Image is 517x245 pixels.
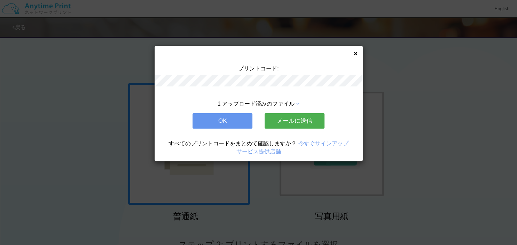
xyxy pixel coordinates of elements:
span: プリントコード: [238,66,279,71]
a: 今すぐサインアップ [298,140,348,146]
a: サービス提供店舗 [236,148,281,154]
span: すべてのプリントコードをまとめて確認しますか？ [169,140,297,146]
button: メールに送信 [265,113,324,129]
span: 1 アップロード済みのファイル [218,101,295,107]
button: OK [193,113,252,129]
